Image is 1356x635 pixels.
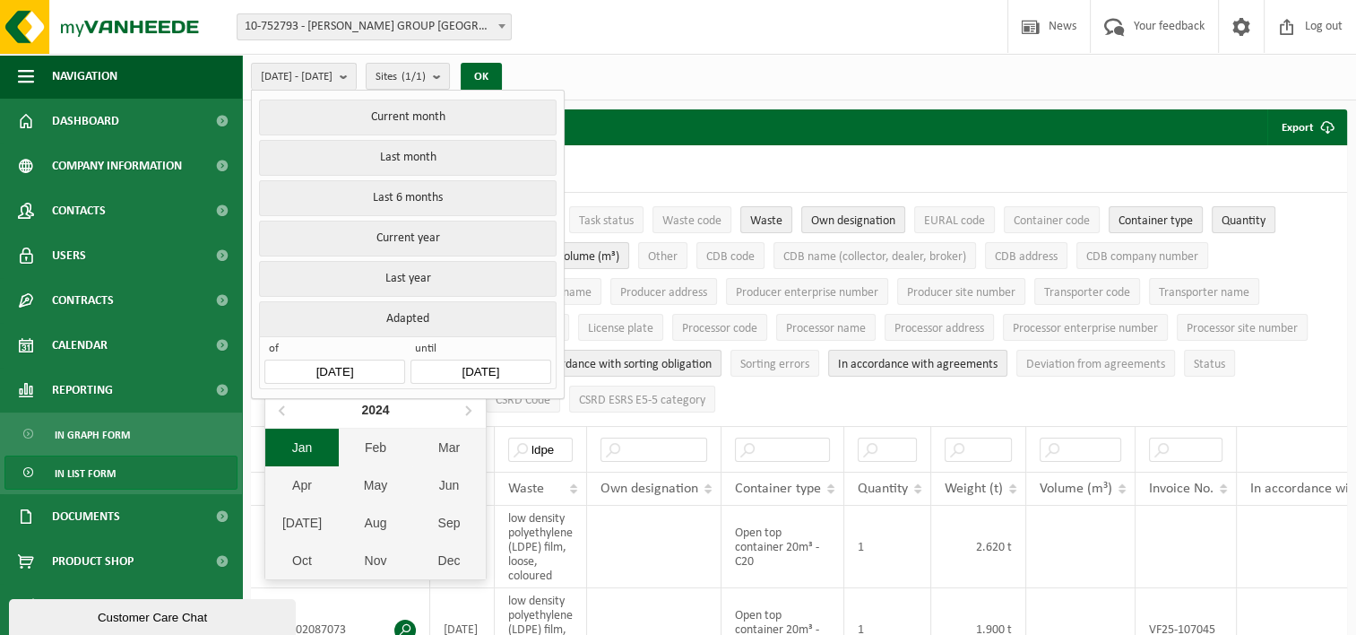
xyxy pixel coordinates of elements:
[410,342,550,360] span: until
[735,482,821,496] span: Container type
[638,242,687,269] button: OtherOther: Activate to sort
[548,242,629,269] button: Volume (m³)Volume (m³): Activate to sort
[376,64,426,91] span: Sites
[495,506,587,588] td: low density polyethylene (LDPE) film, loose, coloured
[1222,214,1265,228] span: Quantity
[52,233,86,278] span: Users
[1267,109,1345,145] button: Export
[259,261,556,297] button: Last year
[1212,206,1275,233] button: QuantityQuantity: Activate to sort
[579,394,705,407] span: CSRD ESRS E5-5 category
[885,314,994,341] button: Processor addressProcessor address: Activate to sort
[672,314,767,341] button: Processor codeProcessor code: Activate to sort
[1118,214,1193,228] span: Container type
[801,206,905,233] button: Own designationOwn designation: Activate to sort
[579,214,634,228] span: Task status
[907,286,1015,300] span: Producer site number
[1184,350,1235,377] button: StatusStatus: Activate to sort
[569,386,715,413] button: CSRD ESRS E5-5 categoryCSRD ESRS E5-5 category: Activate to sort
[786,322,866,335] span: Processor name
[52,54,117,99] span: Navigation
[265,504,339,542] div: [DATE]
[1109,206,1203,233] button: Container typeContainer type: Activate to sort
[251,506,430,588] td: T250002665660
[259,100,556,135] button: Current month
[259,221,556,257] button: Current year
[52,278,114,323] span: Contracts
[652,206,731,233] button: Waste codeWaste code: Activate to sort
[578,314,663,341] button: License plateLicense plate: Activate to sort
[339,429,412,466] div: Feb
[858,482,908,496] span: Quantity
[740,206,792,233] button: WasteWaste: Activate to sort
[508,482,544,496] span: Waste
[1034,278,1140,305] button: Transporter codeTransporter code: Activate to sort
[264,342,404,360] span: of
[412,542,486,579] div: Dec
[402,71,426,83] count: (1/1)
[1016,350,1175,377] button: Deviation from agreementsDeviation from agreements: Activate to sort
[259,180,556,216] button: Last 6 months
[1013,322,1158,335] span: Processor enterprise number
[569,206,643,233] button: Task statusTask status: Activate to sort
[261,64,333,91] span: [DATE] - [DATE]
[237,13,512,40] span: 10-752793 - LEMAHIEU GROUP NV - OOSTENDE
[52,144,182,188] span: Company information
[412,429,486,466] div: Mar
[52,584,186,629] span: Acceptance conditions
[736,286,878,300] span: Producer enterprise number
[844,506,931,588] td: 1
[1014,214,1090,228] span: Container code
[259,301,556,336] button: Adapted
[55,457,116,491] span: In list form
[600,482,698,496] span: Own designation
[811,214,895,228] span: Own designation
[985,242,1067,269] button: CDB addressCDB address: Activate to sort
[52,539,134,584] span: Product Shop
[696,242,764,269] button: CDB codeCDB code: Activate to sort
[1149,482,1213,496] span: Invoice No.
[339,542,412,579] div: Nov
[1086,250,1198,264] span: CDB company number
[945,482,1003,496] span: Weight (t)
[265,542,339,579] div: Oct
[773,242,976,269] button: CDB name (collector, dealer, broker)CDB name (collector, dealer, broker): Activate to sort
[52,494,120,539] span: Documents
[339,504,412,542] div: Aug
[620,286,707,300] span: Producer address
[1076,242,1208,269] button: CDB company numberCDB company number: Activate to sort
[412,504,486,542] div: Sep
[525,358,712,371] span: In accordance with sorting obligation
[828,350,1007,377] button: In accordance with agreements : Activate to sort
[52,323,108,368] span: Calendar
[1044,286,1130,300] span: Transporter code
[838,358,998,371] span: In accordance with agreements
[251,63,357,90] button: [DATE] - [DATE]
[740,358,809,371] span: Sorting errors
[894,322,984,335] span: Processor address
[339,466,412,504] div: May
[1149,278,1259,305] button: Transporter nameTransporter name: Activate to sort
[1194,358,1225,371] span: Status
[924,214,985,228] span: EURAL code
[931,506,1026,588] td: 2.620 t
[897,278,1025,305] button: Producer site numberProducer site number: Activate to sort
[1004,206,1100,233] button: Container codeContainer code: Activate to sort
[486,386,560,413] button: CSRD CodeCSRD Code: Activate to sort
[721,506,844,588] td: Open top container 20m³ - C20
[265,466,339,504] div: Apr
[52,188,106,233] span: Contacts
[682,322,757,335] span: Processor code
[4,417,238,451] a: In graph form
[461,63,502,91] button: OK
[662,214,721,228] span: Waste code
[52,368,113,413] span: Reporting
[1026,358,1165,371] span: Deviation from agreements
[1187,322,1298,335] span: Processor site number
[557,250,619,264] span: Volume (m³)
[995,250,1058,264] span: CDB address
[1003,314,1168,341] button: Processor enterprise numberProcessor enterprise number: Activate to sort
[259,140,556,176] button: Last month
[776,314,876,341] button: Processor nameProcessor name: Activate to sort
